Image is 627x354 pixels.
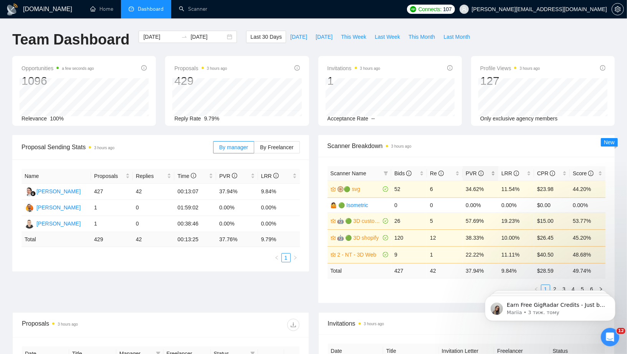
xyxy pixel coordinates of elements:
span: info-circle [406,171,412,176]
span: 100% [50,115,64,122]
span: LRR [501,170,519,176]
time: 3 hours ago [391,144,412,148]
button: [DATE] [286,31,311,43]
time: 3 hours ago [58,322,78,326]
span: setting [612,6,624,12]
td: 0.00% [498,198,534,212]
span: Scanner Name [331,170,366,176]
td: 0 [391,198,427,212]
td: 1 [427,246,463,263]
input: Start date [143,33,178,41]
span: user [462,7,467,12]
td: Total [328,263,392,278]
span: -- [371,115,375,122]
span: download [288,322,299,328]
td: 37.94 % [463,263,498,278]
td: $40.50 [534,246,570,263]
span: By Freelancer [260,144,293,150]
a: AM[PERSON_NAME] [25,220,81,226]
span: 107 [443,5,452,13]
td: 11.11% [498,246,534,263]
a: 🤖 🟢 3D customizer" | "product customizer" [337,217,382,225]
span: Score [573,170,594,176]
td: $0.00 [534,198,570,212]
a: 1 [282,254,290,262]
div: Proposals [22,319,160,331]
span: info-circle [273,173,279,178]
span: Reply Rate [174,115,201,122]
button: download [287,319,299,331]
td: 49.74 % [570,263,605,278]
td: Total [22,232,91,247]
button: left [272,253,281,262]
span: New [604,139,615,145]
span: 9.79% [204,115,220,122]
span: crown [331,252,336,257]
a: 🤷 🟢 Isometric [331,202,369,208]
span: check-circle [383,218,388,224]
span: filter [384,171,388,176]
td: 34.62% [463,181,498,198]
td: 00:13:07 [174,184,216,200]
div: [PERSON_NAME] [36,203,81,212]
span: info-circle [232,173,237,178]
td: 0.00% [258,216,300,232]
td: 120 [391,229,427,246]
span: Connects: [419,5,442,13]
a: MK[PERSON_NAME] [25,188,81,194]
img: logo [6,3,18,16]
div: 1096 [22,74,94,88]
td: 44.20% [570,181,605,198]
span: Profile Views [480,64,540,73]
span: info-circle [438,171,444,176]
span: Last 30 Days [250,33,282,41]
td: 0 [133,200,175,216]
span: check-circle [383,235,388,240]
span: Relevance [22,115,47,122]
input: End date [190,33,225,41]
time: 3 hours ago [94,146,114,150]
time: 3 hours ago [360,66,381,71]
td: 1 [91,216,133,232]
td: $23.98 [534,181,570,198]
a: 🛞🟢 svg [337,185,382,193]
span: info-circle [191,173,196,178]
div: [PERSON_NAME] [36,219,81,228]
div: 429 [174,74,227,88]
li: 1 [281,253,291,262]
td: 00:13:25 [174,232,216,247]
div: [PERSON_NAME] [36,187,81,196]
td: $26.45 [534,229,570,246]
iframe: Intercom live chat [601,328,619,346]
span: Last Month [443,33,470,41]
th: Name [22,169,91,184]
td: $15.00 [534,212,570,229]
span: crown [331,235,336,240]
img: gigradar-bm.png [30,191,36,196]
td: 00:38:46 [174,216,216,232]
td: 427 [391,263,427,278]
td: 0 [133,216,175,232]
td: 38.33% [463,229,498,246]
time: 3 hours ago [207,66,227,71]
span: Only exclusive agency members [480,115,558,122]
span: info-circle [447,65,453,71]
time: 3 hours ago [519,66,540,71]
span: Replies [136,172,166,180]
span: PVR [466,170,484,176]
span: Dashboard [138,6,164,12]
td: 45.20% [570,229,605,246]
a: setting [612,6,624,12]
span: info-circle [514,171,519,176]
span: info-circle [478,171,484,176]
td: 9.84 % [498,263,534,278]
img: AM [25,219,34,229]
img: upwork-logo.png [410,6,416,12]
td: 10.00% [498,229,534,246]
td: 37.94% [216,184,258,200]
td: 9.79 % [258,232,300,247]
time: a few seconds ago [62,66,94,71]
